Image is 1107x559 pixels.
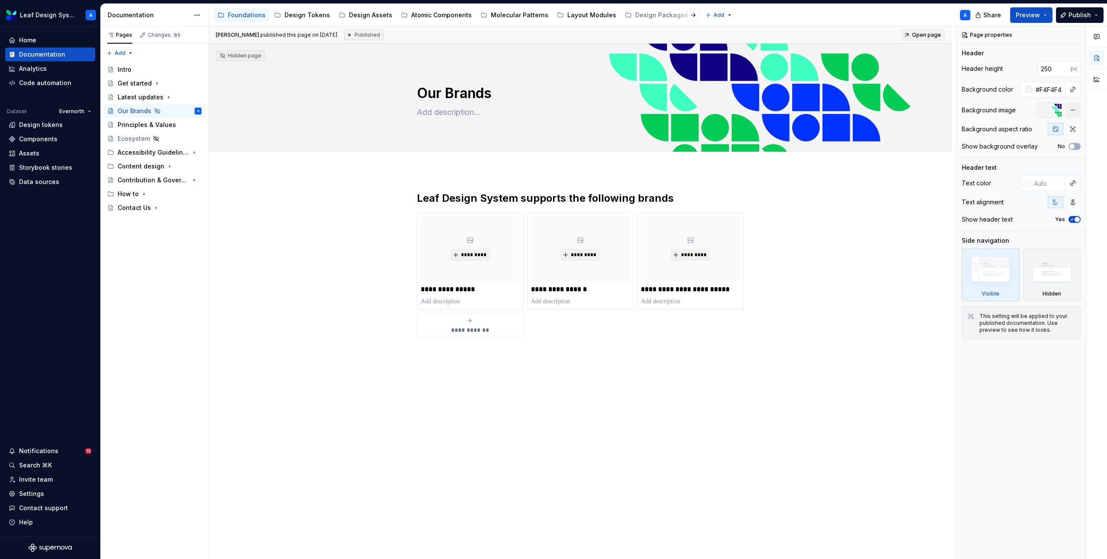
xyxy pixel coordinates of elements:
input: Auto [1032,82,1065,97]
p: px [1071,65,1077,72]
div: Components [19,135,58,143]
div: Background aspect ratio [962,125,1032,133]
span: [PERSON_NAME] [216,32,259,38]
div: Background color [962,85,1013,94]
div: Code automation [19,79,71,87]
div: Hidden [1043,290,1061,297]
a: Open page [901,29,945,41]
a: Latest updates [104,90,205,104]
div: Header [962,49,984,57]
div: Contact support [19,504,68,512]
a: Design Packages [621,8,701,22]
div: Text color [962,179,991,187]
div: Design Assets [349,11,392,19]
div: Documentation [108,11,189,19]
span: 15 [85,448,92,454]
button: Share [971,7,1007,23]
div: Notifications [19,447,58,455]
div: Atomic Components [411,11,472,19]
div: Analytics [19,64,47,73]
span: published this page on [DATE] [216,32,337,38]
button: Help [5,515,95,529]
div: How to [118,190,139,198]
button: Notifications15 [5,444,95,458]
a: Analytics [5,62,95,76]
div: Text alignment [962,198,1004,206]
div: Background image [962,106,1016,114]
button: Contact support [5,501,95,515]
div: Design Tokens [285,11,330,19]
button: Publish [1056,7,1104,23]
div: Contribution & Governance [118,176,189,184]
div: Help [19,518,33,527]
a: Atomic Components [397,8,475,22]
span: Preview [1016,11,1040,19]
div: Accessibility Guidelines [104,146,205,159]
div: Ecosystem [118,134,150,143]
div: Visible [962,248,1020,301]
a: Data sources [5,175,95,189]
button: Preview [1010,7,1053,23]
div: Principles & Values [118,121,176,129]
div: Page tree [104,63,205,215]
div: Visible [982,290,999,297]
div: Contact Us [118,203,151,212]
div: Published [344,30,384,40]
span: 85 [173,32,182,38]
a: Our BrandsA [104,104,205,118]
div: Design tokens [19,121,63,129]
div: Molecular Patterns [491,11,548,19]
button: Leaf Design SystemA [2,6,99,24]
div: Layout Modules [567,11,616,19]
a: Settings [5,487,95,501]
div: A [963,12,967,19]
div: Assets [19,149,39,158]
a: Documentation [5,48,95,61]
a: Components [5,132,95,146]
div: Header height [962,64,1003,73]
div: Header text [962,163,997,172]
div: Intro [118,65,131,74]
div: Dataset [7,108,27,115]
div: Side navigation [962,236,1009,245]
span: Add [115,50,125,57]
div: Hidden page [219,52,261,59]
svg: Supernova Logo [29,543,72,552]
span: Add [713,12,724,19]
span: Open page [912,32,941,38]
button: Add [703,9,735,21]
div: Settings [19,489,44,498]
a: Home [5,33,95,47]
label: Yes [1055,216,1065,223]
a: Contact Us [104,201,205,215]
div: Search ⌘K [19,461,52,470]
a: Layout Modules [553,8,620,22]
div: Our Brands [118,107,151,115]
div: This setting will be applied to your published documentation. Use preview to see how it looks. [979,313,1075,333]
a: Get started [104,76,205,90]
div: Content design [104,159,205,173]
textarea: Our Brands [415,83,742,104]
div: Design Packages [635,11,688,19]
a: Contribution & Governance [104,173,205,187]
div: Hidden [1023,248,1081,301]
div: A [89,12,93,19]
a: Principles & Values [104,118,205,132]
div: Data sources [19,178,59,186]
a: Design Tokens [271,8,333,22]
div: Foundations [228,11,266,19]
h2: Leaf Design System supports the following brands [417,191,744,205]
img: 6e787e26-f4c0-4230-8924-624fe4a2d214.png [6,10,16,20]
button: Evernorth [55,105,95,118]
span: Evernorth [59,108,84,115]
a: Storybook stories [5,161,95,175]
div: Show header text [962,215,1013,224]
div: Storybook stories [19,163,72,172]
div: Latest updates [118,93,163,102]
button: Search ⌘K [5,458,95,472]
input: Auto [1030,175,1065,191]
div: Invite team [19,475,53,484]
button: Add [104,47,136,59]
div: How to [104,187,205,201]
